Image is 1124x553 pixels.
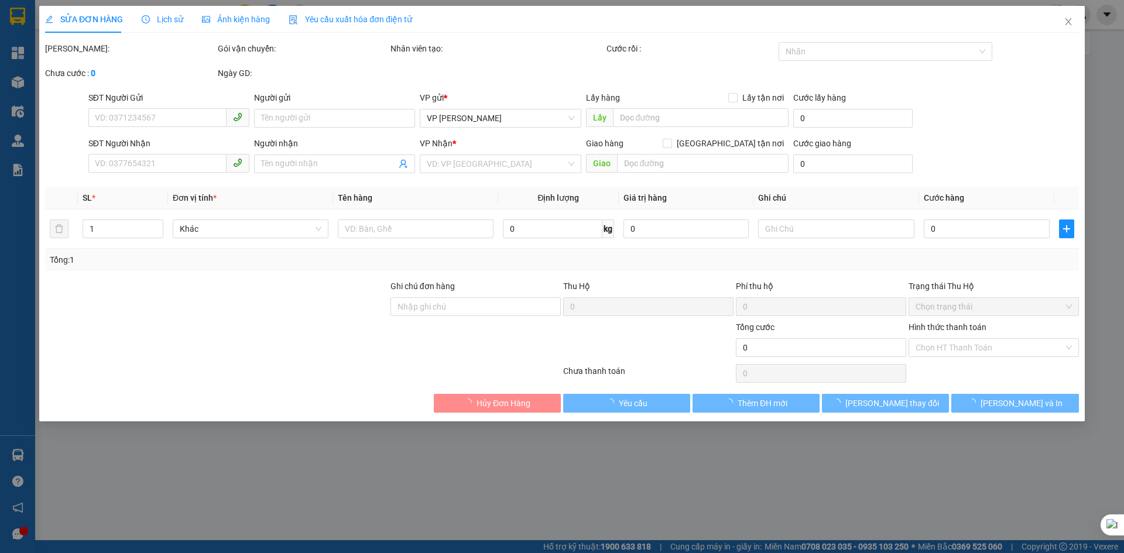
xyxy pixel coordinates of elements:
[233,112,242,122] span: phone
[420,91,581,104] div: VP gửi
[390,281,455,291] label: Ghi chú đơn hàng
[289,15,298,25] img: icon
[909,322,986,332] label: Hình thức thanh toán
[968,399,981,407] span: loading
[924,193,964,202] span: Cước hàng
[822,394,949,413] button: [PERSON_NAME] thay đổi
[563,394,690,413] button: Yêu cầu
[1064,17,1073,26] span: close
[1060,224,1074,233] span: plus
[832,399,845,407] span: loading
[672,137,789,150] span: [GEOGRAPHIC_DATA] tận nơi
[254,137,415,150] div: Người nhận
[736,280,906,297] div: Phí thu hộ
[338,193,372,202] span: Tên hàng
[793,139,851,148] label: Cước giao hàng
[50,219,68,238] button: delete
[586,139,623,148] span: Giao hàng
[562,365,735,385] div: Chưa thanh toán
[390,42,604,55] div: Nhân viên tạo:
[233,158,242,167] span: phone
[619,397,647,410] span: Yêu cầu
[173,193,217,202] span: Đơn vị tính
[477,397,530,410] span: Hủy Đơn Hàng
[142,15,183,24] span: Lịch sử
[538,193,580,202] span: Định lượng
[180,220,321,238] span: Khác
[606,42,777,55] div: Cước rồi :
[754,187,919,209] th: Ghi chú
[759,219,914,238] input: Ghi Chú
[427,109,574,127] span: VP Nguyễn Quốc Trị
[952,394,1079,413] button: [PERSON_NAME] và In
[254,91,415,104] div: Người gửi
[736,322,775,332] span: Tổng cước
[623,193,667,202] span: Giá trị hàng
[845,397,939,410] span: [PERSON_NAME] thay đổi
[434,394,561,413] button: Hủy Đơn Hàng
[725,399,738,407] span: loading
[586,108,613,127] span: Lấy
[909,280,1079,293] div: Trạng thái Thu Hộ
[45,42,215,55] div: [PERSON_NAME]:
[83,193,92,202] span: SL
[50,253,434,266] div: Tổng: 1
[45,67,215,80] div: Chưa cước :
[1059,219,1074,238] button: plus
[606,399,619,407] span: loading
[738,91,789,104] span: Lấy tận nơi
[1052,6,1085,39] button: Close
[586,154,617,173] span: Giao
[45,15,123,24] span: SỬA ĐƠN HÀNG
[981,397,1063,410] span: [PERSON_NAME] và In
[202,15,210,23] span: picture
[613,108,789,127] input: Dọc đường
[420,139,453,148] span: VP Nhận
[289,15,412,24] span: Yêu cầu xuất hóa đơn điện tử
[793,93,846,102] label: Cước lấy hàng
[399,159,409,169] span: user-add
[91,68,95,78] b: 0
[693,394,820,413] button: Thêm ĐH mới
[390,297,561,316] input: Ghi chú đơn hàng
[338,219,494,238] input: VD: Bàn, Ghế
[793,154,913,173] input: Cước giao hàng
[88,137,249,150] div: SĐT Người Nhận
[218,42,388,55] div: Gói vận chuyển:
[563,281,590,291] span: Thu Hộ
[602,219,614,238] span: kg
[586,93,620,102] span: Lấy hàng
[202,15,270,24] span: Ảnh kiện hàng
[617,154,789,173] input: Dọc đường
[45,15,53,23] span: edit
[464,399,477,407] span: loading
[793,109,913,128] input: Cước lấy hàng
[142,15,150,23] span: clock-circle
[738,397,787,410] span: Thêm ĐH mới
[88,91,249,104] div: SĐT Người Gửi
[916,298,1072,315] span: Chọn trạng thái
[218,67,388,80] div: Ngày GD:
